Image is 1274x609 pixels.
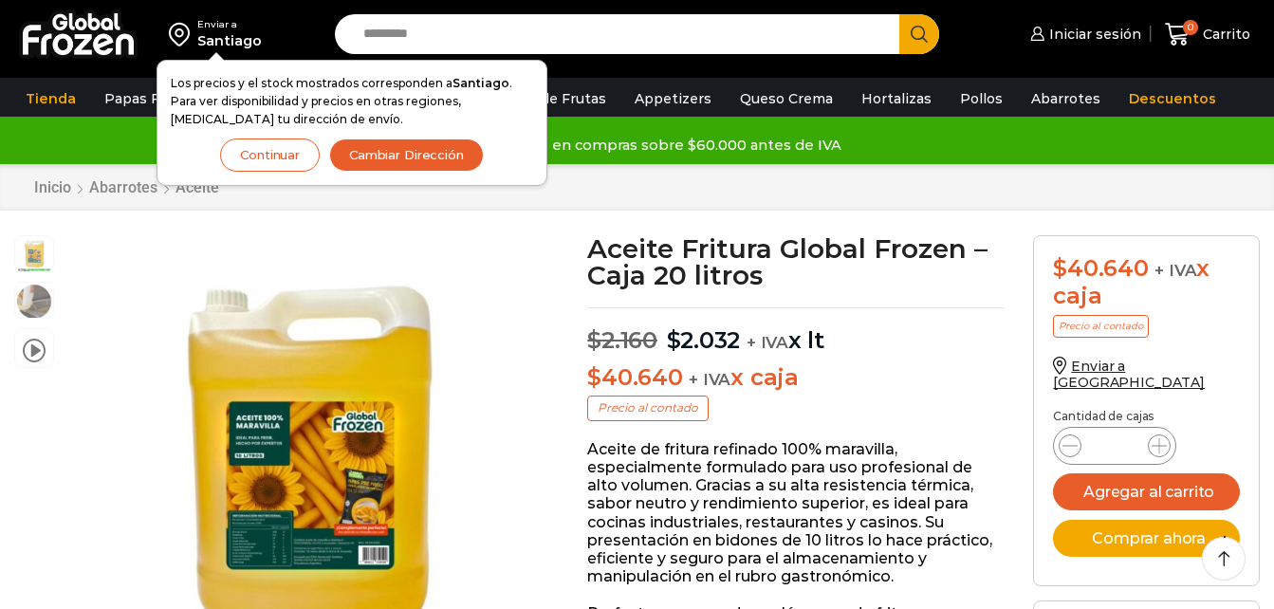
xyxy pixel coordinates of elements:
span: Carrito [1198,25,1250,44]
a: Papas Fritas [95,81,200,117]
span: 0 [1183,20,1198,35]
img: address-field-icon.svg [169,18,197,50]
span: + IVA [1154,261,1196,280]
button: Cambiar Dirección [329,138,484,172]
span: Iniciar sesión [1044,25,1141,44]
div: x caja [1053,255,1240,310]
bdi: 40.640 [587,363,682,391]
span: $ [587,363,601,391]
strong: Santiago [452,76,509,90]
a: Aceite [175,178,220,196]
p: Cantidad de cajas [1053,410,1240,423]
a: Pulpa de Frutas [488,81,616,117]
p: x caja [587,364,1005,392]
span: $ [667,326,681,354]
bdi: 40.640 [1053,254,1148,282]
a: Queso Crema [730,81,842,117]
a: Descuentos [1119,81,1226,117]
p: Precio al contado [1053,315,1149,338]
nav: Breadcrumb [33,178,220,196]
bdi: 2.160 [587,326,657,354]
h1: Aceite Fritura Global Frozen – Caja 20 litros [587,235,1005,288]
a: Pollos [951,81,1012,117]
a: Inicio [33,178,72,196]
a: Abarrotes [88,178,158,196]
p: Aceite de fritura refinado 100% maravilla, especialmente formulado para uso profesional de alto v... [587,440,1005,586]
div: Santiago [197,31,262,50]
span: + IVA [689,370,730,389]
button: Continuar [220,138,320,172]
a: Hortalizas [852,81,941,117]
p: x lt [587,307,1005,355]
span: $ [587,326,601,354]
a: Enviar a [GEOGRAPHIC_DATA] [1053,358,1205,391]
button: Comprar ahora [1053,520,1240,557]
bdi: 2.032 [667,326,741,354]
a: Tienda [16,81,85,117]
span: aceite para freir [15,283,53,321]
button: Search button [899,14,939,54]
a: 0 Carrito [1160,12,1255,57]
span: aceite maravilla [15,236,53,274]
p: Los precios y el stock mostrados corresponden a . Para ver disponibilidad y precios en otras regi... [171,74,533,129]
button: Agregar al carrito [1053,473,1240,510]
div: Enviar a [197,18,262,31]
p: Precio al contado [587,396,709,420]
a: Appetizers [625,81,721,117]
a: Abarrotes [1022,81,1110,117]
span: $ [1053,254,1067,282]
input: Product quantity [1097,433,1133,459]
a: Iniciar sesión [1025,15,1141,53]
span: + IVA [747,333,788,352]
